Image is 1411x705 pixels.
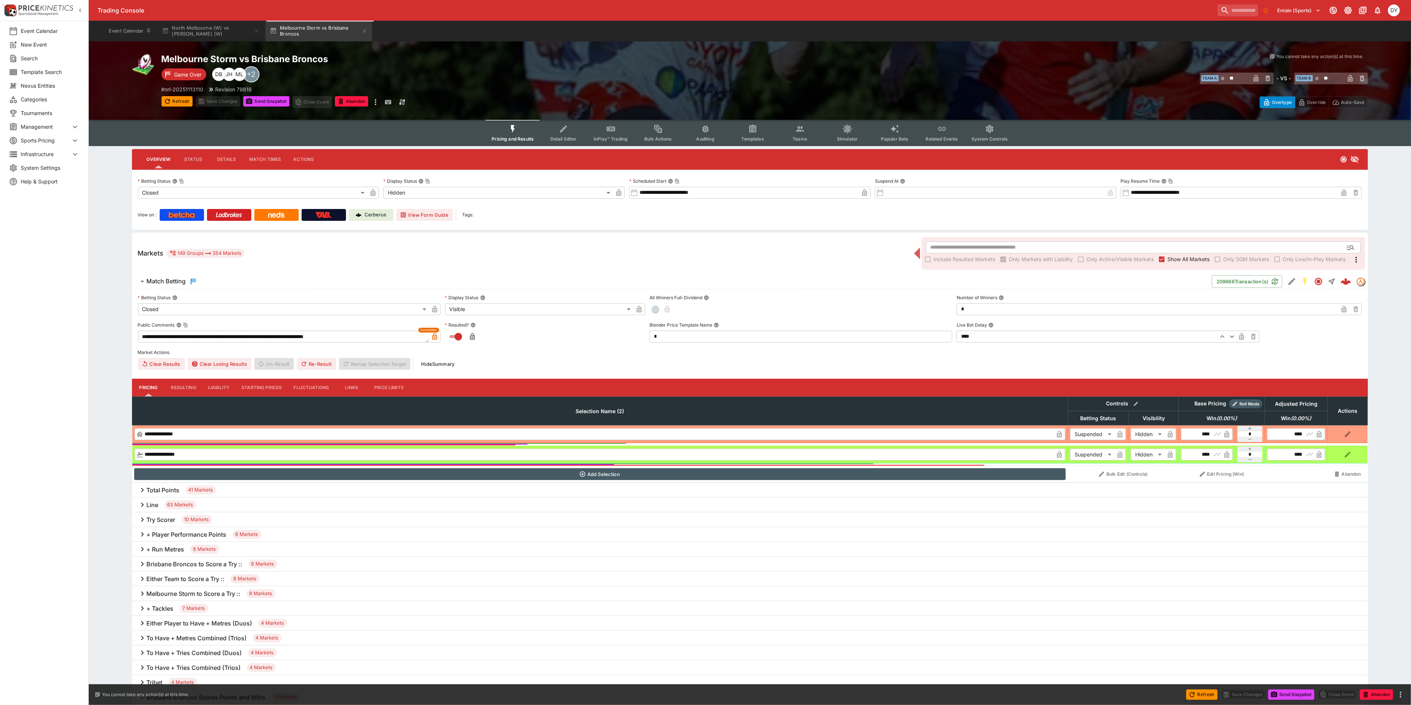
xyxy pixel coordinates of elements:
button: Clear Results [138,358,185,370]
button: Clear Losing Results [188,358,251,370]
button: Abandon [1360,689,1393,700]
button: Bulk edit [1131,399,1141,409]
button: Straight [1325,275,1339,288]
span: Selection Name (2) [567,407,632,416]
button: Match Betting [132,274,1212,289]
span: Infrastructure [21,150,71,158]
p: Suspend At [875,178,899,184]
p: Betting Status [138,294,171,301]
div: Start From [1260,97,1368,108]
button: Add Selection [134,468,1066,480]
button: Display Status [480,295,485,300]
button: Send Snapshot [1268,689,1315,700]
button: dylan.brown [1386,2,1402,18]
h6: Tribet [147,679,163,687]
p: Scheduled Start [629,178,667,184]
button: Betting StatusCopy To Clipboard [172,179,177,184]
span: System Settings [21,164,79,172]
button: Status [177,151,210,168]
p: Copy To Clipboard [162,85,204,93]
span: Management [21,123,71,131]
span: Auditing [696,136,715,142]
span: Nexus Entities [21,82,79,90]
span: Visibility [1134,414,1173,423]
button: Betting Status [172,295,177,300]
span: Show All Markets [1168,255,1210,263]
p: Live Bet Delay [957,322,987,328]
span: 4 Markets [258,620,287,627]
span: 8 Markets [248,560,277,568]
img: Betcha [169,212,195,218]
span: Bulk Actions [644,136,672,142]
span: Help & Support [21,178,79,185]
button: more [1396,690,1405,699]
span: Detail Editor [550,136,577,142]
div: Jiahao Hao [223,68,236,81]
a: a69c8dc5-cdbf-48df-9b72-9c88af4a02d5 [1339,274,1353,289]
img: logo-cerberus--red.svg [1341,276,1351,287]
span: 8 Markets [190,546,219,553]
button: Fluctuations [288,379,335,397]
em: ( 0.00 %) [1217,414,1237,423]
p: Play Resume Time [1121,178,1160,184]
button: Price Limits [368,379,410,397]
img: PriceKinetics [18,5,73,11]
button: Resulting [165,379,202,397]
p: Number of Winners [957,294,997,301]
p: Overtype [1272,98,1292,106]
button: Bulk Edit (Controls) [1070,468,1177,480]
svg: More [1352,255,1361,264]
button: Notifications [1371,4,1384,17]
p: Game Over [174,71,202,78]
div: Hidden [1131,449,1164,461]
button: Blender Price Template Name [714,323,719,328]
th: Adjusted Pricing [1265,397,1328,411]
div: Dylan Brown [212,68,225,81]
button: Override [1295,97,1329,108]
p: You cannot take any action(s) at this time. [102,691,189,698]
span: Sports Pricing [21,136,71,144]
label: Market Actions [138,347,1362,358]
span: Popular Bets [881,136,909,142]
button: Resulted? [471,323,476,328]
input: search [1218,4,1258,16]
button: No Bookmarks [1260,4,1272,16]
p: Display Status [383,178,417,184]
h6: Melbourne Storm to Score a Try :: [147,590,241,598]
button: Documentation [1356,4,1370,17]
h6: Match Betting [147,277,186,285]
button: Actions [287,151,320,168]
button: Links [335,379,368,397]
p: All Winners Full-Dividend [649,294,702,301]
span: Only Active/Visible Markets [1087,255,1154,263]
span: Mark an event as closed and abandoned. [1360,690,1393,698]
label: Tags: [462,209,473,221]
span: Overridden [421,328,437,333]
p: Public Comments [138,322,175,328]
h6: To Have + Tries Combined (Trios) [147,664,241,672]
span: Mark an event as closed and abandoned. [335,97,368,105]
button: North Melbourne (W) vs [PERSON_NAME] (W) [157,21,264,41]
h6: Brisbane Broncos to Score a Try :: [147,560,242,568]
button: Details [210,151,243,168]
p: Cerberus [364,211,386,219]
button: Copy To Clipboard [675,179,680,184]
span: Un-Result [254,358,294,370]
span: InPlay™ Trading [594,136,628,142]
button: Event Calendar [104,21,156,41]
button: Public CommentsCopy To Clipboard [176,323,182,328]
div: a69c8dc5-cdbf-48df-9b72-9c88af4a02d5 [1341,276,1351,287]
span: Betting Status [1072,414,1124,423]
img: PriceKinetics Logo [2,3,17,18]
button: Copy To Clipboard [183,323,188,328]
div: Trading Console [98,7,1215,14]
h6: - VS - [1277,74,1291,82]
button: Match Times [243,151,287,168]
span: Categories [21,95,79,103]
button: Overview [141,151,177,168]
span: Win(0.00%) [1198,414,1245,423]
span: Team A [1201,75,1219,81]
svg: Hidden [1350,155,1359,164]
img: Neds [268,212,285,218]
img: rugby_league.png [132,53,156,77]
